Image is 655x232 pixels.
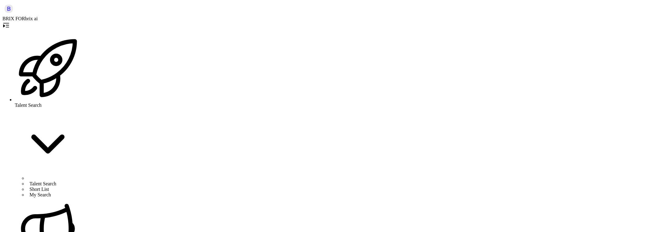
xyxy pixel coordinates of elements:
span: BRIX FOR [2,16,25,21]
span: brix ai [25,16,37,21]
span: Talent Search [29,181,56,186]
span: My Search [29,192,51,197]
span: Talent Search [15,102,41,108]
span: Short List [29,187,49,192]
